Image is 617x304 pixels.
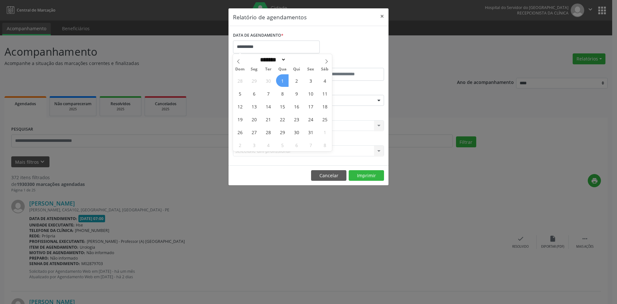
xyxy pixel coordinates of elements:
span: Ter [261,67,275,71]
span: Novembro 6, 2025 [290,139,303,151]
span: Outubro 31, 2025 [304,126,317,138]
span: Outubro 29, 2025 [276,126,289,138]
span: Novembro 8, 2025 [318,139,331,151]
span: Outubro 4, 2025 [318,74,331,87]
span: Novembro 5, 2025 [276,139,289,151]
span: Outubro 17, 2025 [304,100,317,113]
span: Outubro 3, 2025 [304,74,317,87]
span: Outubro 21, 2025 [262,113,274,125]
span: Setembro 28, 2025 [234,74,246,87]
span: Outubro 26, 2025 [234,126,246,138]
span: Novembro 7, 2025 [304,139,317,151]
span: Outubro 1, 2025 [276,74,289,87]
button: Close [376,8,389,24]
span: Outubro 10, 2025 [304,87,317,100]
span: Novembro 3, 2025 [248,139,260,151]
input: Year [286,56,307,63]
span: Novembro 1, 2025 [318,126,331,138]
span: Qui [290,67,304,71]
span: Sáb [318,67,332,71]
h5: Relatório de agendamentos [233,13,307,21]
span: Dom [233,67,247,71]
span: Outubro 6, 2025 [248,87,260,100]
span: Outubro 20, 2025 [248,113,260,125]
span: Outubro 7, 2025 [262,87,274,100]
span: Outubro 24, 2025 [304,113,317,125]
span: Outubro 18, 2025 [318,100,331,113]
span: Setembro 29, 2025 [248,74,260,87]
select: Month [258,56,286,63]
span: Outubro 16, 2025 [290,100,303,113]
span: Outubro 8, 2025 [276,87,289,100]
span: Outubro 28, 2025 [262,126,274,138]
span: Outubro 5, 2025 [234,87,246,100]
span: Novembro 4, 2025 [262,139,274,151]
button: Cancelar [311,170,346,181]
span: Outubro 22, 2025 [276,113,289,125]
span: Outubro 14, 2025 [262,100,274,113]
span: Outubro 9, 2025 [290,87,303,100]
button: Imprimir [349,170,384,181]
span: Outubro 13, 2025 [248,100,260,113]
span: Outubro 27, 2025 [248,126,260,138]
span: Outubro 30, 2025 [290,126,303,138]
span: Setembro 30, 2025 [262,74,274,87]
span: Outubro 2, 2025 [290,74,303,87]
span: Novembro 2, 2025 [234,139,246,151]
span: Outubro 11, 2025 [318,87,331,100]
span: Seg [247,67,261,71]
span: Outubro 25, 2025 [318,113,331,125]
label: DATA DE AGENDAMENTO [233,31,283,41]
span: Outubro 12, 2025 [234,100,246,113]
label: ATÉ [310,58,384,68]
span: Outubro 23, 2025 [290,113,303,125]
span: Sex [304,67,318,71]
span: Outubro 19, 2025 [234,113,246,125]
span: Qua [275,67,290,71]
span: Outubro 15, 2025 [276,100,289,113]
